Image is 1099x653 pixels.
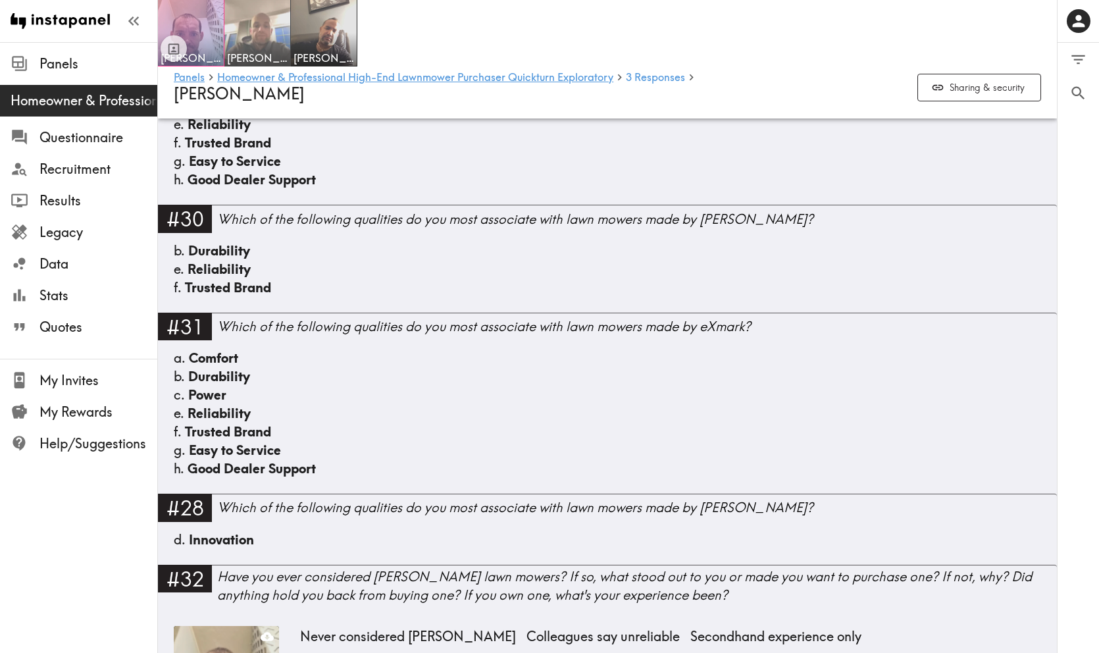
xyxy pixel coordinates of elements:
[189,442,281,458] span: Easy to Service
[294,51,354,65] span: [PERSON_NAME]
[174,531,1041,549] div: d.
[174,459,1041,478] div: h.
[158,205,212,232] div: #30
[158,313,212,340] div: #31
[174,349,1041,367] div: a.
[188,261,251,277] span: Reliability
[39,255,157,273] span: Data
[39,286,157,305] span: Stats
[217,210,1057,228] div: Which of the following qualities do you most associate with lawn mowers made by [PERSON_NAME]?
[1058,76,1099,110] button: Search
[917,74,1041,102] button: Sharing & security
[1069,51,1087,68] span: Filter Responses
[174,441,1041,459] div: g.
[174,242,1041,260] div: b.
[1069,84,1087,102] span: Search
[39,223,157,242] span: Legacy
[189,153,281,169] span: Easy to Service
[685,626,867,647] span: Secondhand experience only
[217,72,613,84] a: Homeowner & Professional High-End Lawnmower Purchaser Quickturn Exploratory
[217,567,1057,604] div: Have you ever considered [PERSON_NAME] lawn mowers? If so, what stood out to you or made you want...
[39,192,157,210] span: Results
[158,313,1057,349] a: #31Which of the following qualities do you most associate with lawn mowers made by eXmark?
[188,242,250,259] span: Durability
[174,134,1041,152] div: f.
[39,55,157,73] span: Panels
[185,279,271,296] span: Trusted Brand
[521,626,685,647] span: Colleagues say unreliable
[188,171,316,188] span: Good Dealer Support
[295,626,521,647] span: Never considered [PERSON_NAME]
[188,405,251,421] span: Reliability
[174,260,1041,278] div: e.
[188,116,251,132] span: Reliability
[189,350,238,366] span: Comfort
[174,386,1041,404] div: c.
[174,278,1041,297] div: f.
[626,72,685,82] span: 3 Responses
[188,460,316,477] span: Good Dealer Support
[174,72,205,84] a: Panels
[185,134,271,151] span: Trusted Brand
[174,84,305,103] span: [PERSON_NAME]
[188,386,226,403] span: Power
[161,51,221,65] span: [PERSON_NAME]
[1058,43,1099,76] button: Filter Responses
[39,403,157,421] span: My Rewards
[174,404,1041,423] div: e.
[174,170,1041,189] div: h.
[174,152,1041,170] div: g.
[158,565,1057,615] a: #32Have you ever considered [PERSON_NAME] lawn mowers? If so, what stood out to you or made you w...
[158,205,1057,241] a: #30Which of the following qualities do you most associate with lawn mowers made by [PERSON_NAME]?
[188,368,250,384] span: Durability
[39,371,157,390] span: My Invites
[158,494,212,521] div: #28
[227,51,288,65] span: [PERSON_NAME]
[39,128,157,147] span: Questionnaire
[174,115,1041,134] div: e.
[11,91,157,110] span: Homeowner & Professional High-End Lawnmower Purchaser Quickturn Exploratory
[174,367,1041,386] div: b.
[185,423,271,440] span: Trusted Brand
[39,318,157,336] span: Quotes
[161,36,187,62] button: Toggle between responses and questions
[158,565,212,592] div: #32
[174,423,1041,441] div: f.
[217,317,1057,336] div: Which of the following qualities do you most associate with lawn mowers made by eXmark?
[217,498,1057,517] div: Which of the following qualities do you most associate with lawn mowers made by [PERSON_NAME]?
[158,494,1057,530] a: #28Which of the following qualities do you most associate with lawn mowers made by [PERSON_NAME]?
[39,160,157,178] span: Recruitment
[189,531,254,548] span: Innovation
[39,434,157,453] span: Help/Suggestions
[626,72,685,84] a: 3 Responses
